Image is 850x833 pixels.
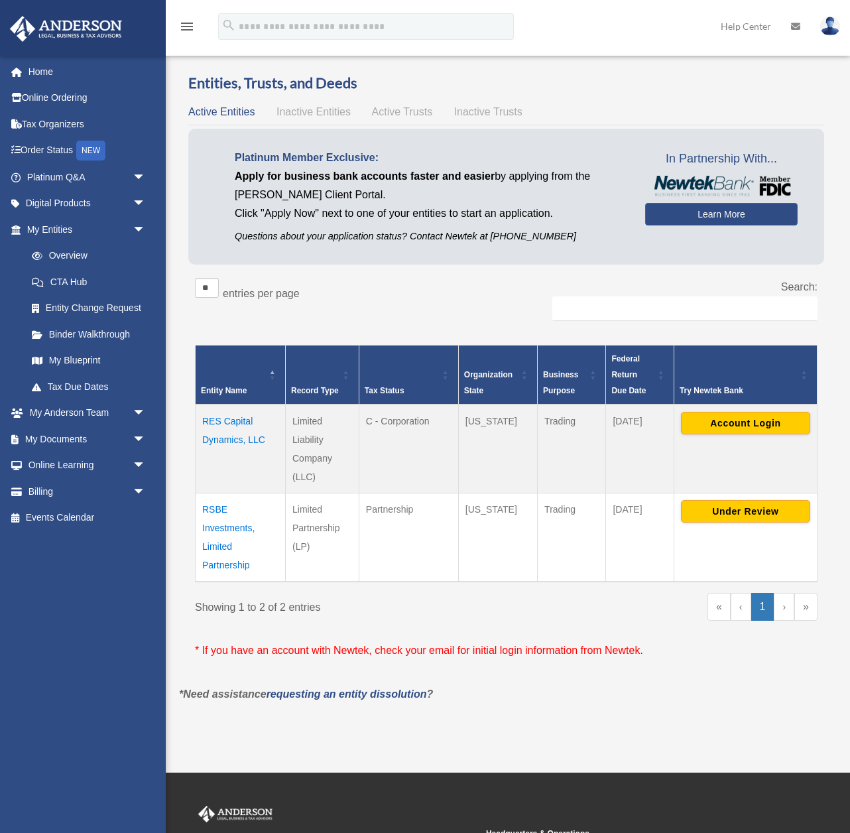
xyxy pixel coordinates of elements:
[372,106,433,117] span: Active Trusts
[286,346,359,405] th: Record Type: Activate to sort
[133,400,159,427] span: arrow_drop_down
[195,641,818,660] p: * If you have an account with Newtek, check your email for initial login information from Newtek.
[201,386,247,395] span: Entity Name
[820,17,840,36] img: User Pic
[464,370,513,395] span: Organization State
[196,405,286,493] td: RES Capital Dynamics, LLC
[179,19,195,34] i: menu
[359,405,458,493] td: C - Corporation
[19,269,159,295] a: CTA Hub
[19,373,159,400] a: Tax Due Dates
[235,149,625,167] p: Platinum Member Exclusive:
[9,216,159,243] a: My Entitiesarrow_drop_down
[133,478,159,505] span: arrow_drop_down
[794,593,818,621] a: Last
[133,164,159,191] span: arrow_drop_down
[9,58,166,85] a: Home
[235,204,625,223] p: Click "Apply Now" next to one of your entities to start an application.
[188,106,255,117] span: Active Entities
[674,346,817,405] th: Try Newtek Bank : Activate to sort
[359,493,458,582] td: Partnership
[359,346,458,405] th: Tax Status: Activate to sort
[9,426,166,452] a: My Documentsarrow_drop_down
[707,593,731,621] a: First
[221,18,236,32] i: search
[538,405,606,493] td: Trading
[179,688,433,700] em: *Need assistance ?
[133,190,159,218] span: arrow_drop_down
[196,346,286,405] th: Entity Name: Activate to invert sorting
[133,426,159,453] span: arrow_drop_down
[9,85,166,111] a: Online Ordering
[179,23,195,34] a: menu
[731,593,751,621] a: Previous
[454,106,522,117] span: Inactive Trusts
[606,405,674,493] td: [DATE]
[276,106,351,117] span: Inactive Entities
[645,203,798,225] a: Learn More
[195,593,497,617] div: Showing 1 to 2 of 2 entries
[681,417,810,428] a: Account Login
[774,593,794,621] a: Next
[235,228,625,245] p: Questions about your application status? Contact Newtek at [PHONE_NUMBER]
[458,493,537,582] td: [US_STATE]
[235,170,495,182] span: Apply for business bank accounts faster and easier
[6,16,126,42] img: Anderson Advisors Platinum Portal
[19,295,159,322] a: Entity Change Request
[196,493,286,582] td: RSBE Investments, Limited Partnership
[223,288,300,299] label: entries per page
[9,452,166,479] a: Online Learningarrow_drop_down
[680,383,797,399] div: Try Newtek Bank
[188,73,824,94] h3: Entities, Trusts, and Deeds
[133,216,159,243] span: arrow_drop_down
[611,354,646,395] span: Federal Return Due Date
[19,243,152,269] a: Overview
[645,149,798,170] span: In Partnership With...
[538,346,606,405] th: Business Purpose: Activate to sort
[9,190,166,217] a: Digital Productsarrow_drop_down
[365,386,404,395] span: Tax Status
[133,452,159,480] span: arrow_drop_down
[781,281,818,292] label: Search:
[751,593,774,621] a: 1
[9,478,166,505] a: Billingarrow_drop_down
[538,493,606,582] td: Trading
[606,493,674,582] td: [DATE]
[606,346,674,405] th: Federal Return Due Date: Activate to sort
[267,688,427,700] a: requesting an entity dissolution
[196,806,275,823] img: Anderson Advisors Platinum Portal
[681,500,810,523] button: Under Review
[9,164,166,190] a: Platinum Q&Aarrow_drop_down
[9,111,166,137] a: Tax Organizers
[19,321,159,348] a: Binder Walkthrough
[9,137,166,164] a: Order StatusNEW
[286,405,359,493] td: Limited Liability Company (LLC)
[543,370,578,395] span: Business Purpose
[458,346,537,405] th: Organization State: Activate to sort
[9,505,166,531] a: Events Calendar
[652,176,791,196] img: NewtekBankLogoSM.png
[458,405,537,493] td: [US_STATE]
[681,412,810,434] button: Account Login
[235,167,625,204] p: by applying from the [PERSON_NAME] Client Portal.
[19,348,159,374] a: My Blueprint
[291,386,339,395] span: Record Type
[76,141,105,160] div: NEW
[9,400,166,426] a: My Anderson Teamarrow_drop_down
[286,493,359,582] td: Limited Partnership (LP)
